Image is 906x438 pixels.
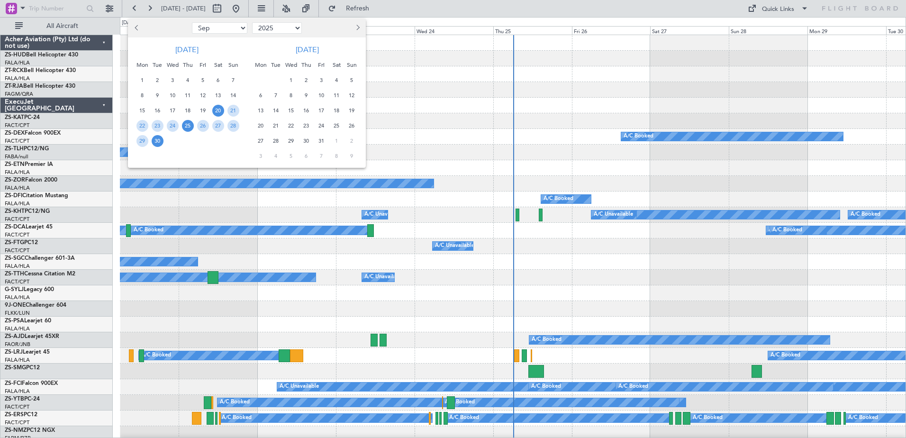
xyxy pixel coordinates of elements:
[314,57,329,73] div: Fri
[299,103,314,118] div: 16-10-2025
[270,120,282,132] span: 21
[212,74,224,86] span: 6
[165,118,180,133] div: 24-9-2025
[331,120,343,132] span: 25
[212,105,224,117] span: 20
[197,120,209,132] span: 26
[150,103,165,118] div: 16-9-2025
[300,105,312,117] span: 16
[150,118,165,133] div: 23-9-2025
[253,103,268,118] div: 13-10-2025
[180,118,195,133] div: 25-9-2025
[197,105,209,117] span: 19
[255,135,267,147] span: 27
[210,118,226,133] div: 27-9-2025
[197,90,209,101] span: 12
[136,74,148,86] span: 1
[227,105,239,117] span: 21
[165,73,180,88] div: 3-9-2025
[329,103,344,118] div: 18-10-2025
[227,74,239,86] span: 7
[212,90,224,101] span: 13
[283,73,299,88] div: 1-10-2025
[316,74,327,86] span: 3
[270,105,282,117] span: 14
[192,22,247,34] select: Select month
[316,90,327,101] span: 10
[329,118,344,133] div: 25-10-2025
[314,148,329,164] div: 7-11-2025
[227,120,239,132] span: 28
[268,103,283,118] div: 14-10-2025
[331,90,343,101] span: 11
[283,118,299,133] div: 22-10-2025
[136,135,148,147] span: 29
[152,74,163,86] span: 2
[329,148,344,164] div: 8-11-2025
[195,88,210,103] div: 12-9-2025
[283,103,299,118] div: 15-10-2025
[227,90,239,101] span: 14
[331,105,343,117] span: 18
[299,88,314,103] div: 9-10-2025
[182,90,194,101] span: 11
[165,103,180,118] div: 17-9-2025
[182,120,194,132] span: 25
[300,74,312,86] span: 2
[210,88,226,103] div: 13-9-2025
[270,150,282,162] span: 4
[316,105,327,117] span: 17
[253,148,268,164] div: 3-11-2025
[255,120,267,132] span: 20
[195,57,210,73] div: Fri
[136,90,148,101] span: 8
[300,120,312,132] span: 23
[344,133,359,148] div: 2-11-2025
[268,88,283,103] div: 7-10-2025
[268,148,283,164] div: 4-11-2025
[344,103,359,118] div: 19-10-2025
[316,150,327,162] span: 7
[285,135,297,147] span: 29
[285,150,297,162] span: 5
[150,88,165,103] div: 9-9-2025
[299,118,314,133] div: 23-10-2025
[255,90,267,101] span: 6
[344,73,359,88] div: 5-10-2025
[299,133,314,148] div: 30-10-2025
[283,148,299,164] div: 5-11-2025
[300,135,312,147] span: 30
[268,133,283,148] div: 28-10-2025
[182,105,194,117] span: 18
[167,105,179,117] span: 17
[195,103,210,118] div: 19-9-2025
[255,150,267,162] span: 3
[255,105,267,117] span: 13
[285,74,297,86] span: 1
[283,133,299,148] div: 29-10-2025
[152,105,163,117] span: 16
[344,118,359,133] div: 26-10-2025
[212,120,224,132] span: 27
[283,88,299,103] div: 8-10-2025
[253,133,268,148] div: 27-10-2025
[226,88,241,103] div: 14-9-2025
[346,90,358,101] span: 12
[180,73,195,88] div: 4-9-2025
[346,74,358,86] span: 5
[314,118,329,133] div: 24-10-2025
[314,73,329,88] div: 3-10-2025
[346,120,358,132] span: 26
[268,118,283,133] div: 21-10-2025
[132,20,142,36] button: Previous month
[182,74,194,86] span: 4
[268,57,283,73] div: Tue
[135,133,150,148] div: 29-9-2025
[346,150,358,162] span: 9
[352,20,362,36] button: Next month
[300,90,312,101] span: 9
[299,73,314,88] div: 2-10-2025
[167,74,179,86] span: 3
[197,74,209,86] span: 5
[150,73,165,88] div: 2-9-2025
